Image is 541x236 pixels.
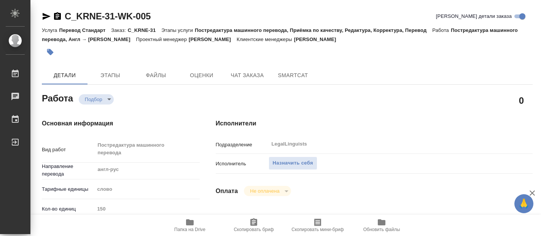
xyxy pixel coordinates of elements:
p: [PERSON_NAME] [189,36,237,42]
div: слово [94,183,200,196]
button: Скопировать ссылку для ЯМессенджера [42,12,51,21]
button: Подбор [83,96,105,103]
button: Обновить файлы [350,215,414,236]
h2: Работа [42,91,73,105]
button: Скопировать ссылку [53,12,62,21]
h4: Оплата [216,187,238,196]
p: Работа [432,27,451,33]
span: Оценки [183,71,220,80]
span: Назначить себя [273,159,313,168]
button: Папка на Drive [158,215,222,236]
p: Перевод Стандарт [59,27,111,33]
button: Назначить себя [269,157,317,170]
span: Детали [46,71,83,80]
p: Услуга [42,27,59,33]
span: Скопировать мини-бриф [291,227,344,232]
p: Этапы услуги [161,27,195,33]
span: Файлы [138,71,174,80]
p: Подразделение [216,141,269,149]
span: Чат заказа [229,71,266,80]
p: Кол-во единиц [42,205,94,213]
button: 🙏 [514,194,533,213]
h2: 0 [519,94,524,107]
span: Обновить файлы [363,227,400,232]
p: Тарифные единицы [42,185,94,193]
p: Направление перевода [42,163,94,178]
span: SmartCat [275,71,311,80]
p: Заказ: [111,27,127,33]
button: Скопировать мини-бриф [286,215,350,236]
span: [PERSON_NAME] детали заказа [436,13,512,20]
a: C_KRNE-31-WK-005 [65,11,151,21]
p: Постредактура машинного перевода, Приёмка по качеству, Редактура, Корректура, Перевод [195,27,432,33]
p: [PERSON_NAME] [294,36,342,42]
button: Скопировать бриф [222,215,286,236]
span: Этапы [92,71,129,80]
div: Подбор [244,186,291,196]
span: Скопировать бриф [234,227,274,232]
h4: Основная информация [42,119,185,128]
p: Вид работ [42,146,94,154]
button: Добавить тэг [42,44,59,60]
h4: Дополнительно [216,214,533,223]
p: Проектный менеджер [136,36,189,42]
p: C_KRNE-31 [128,27,162,33]
button: Не оплачена [248,188,282,194]
p: Клиентские менеджеры [237,36,294,42]
p: Исполнитель [216,160,269,168]
span: 🙏 [517,196,530,212]
div: Подбор [79,94,114,105]
h4: Исполнители [216,119,533,128]
input: Пустое поле [94,203,200,214]
span: Папка на Drive [174,227,205,232]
